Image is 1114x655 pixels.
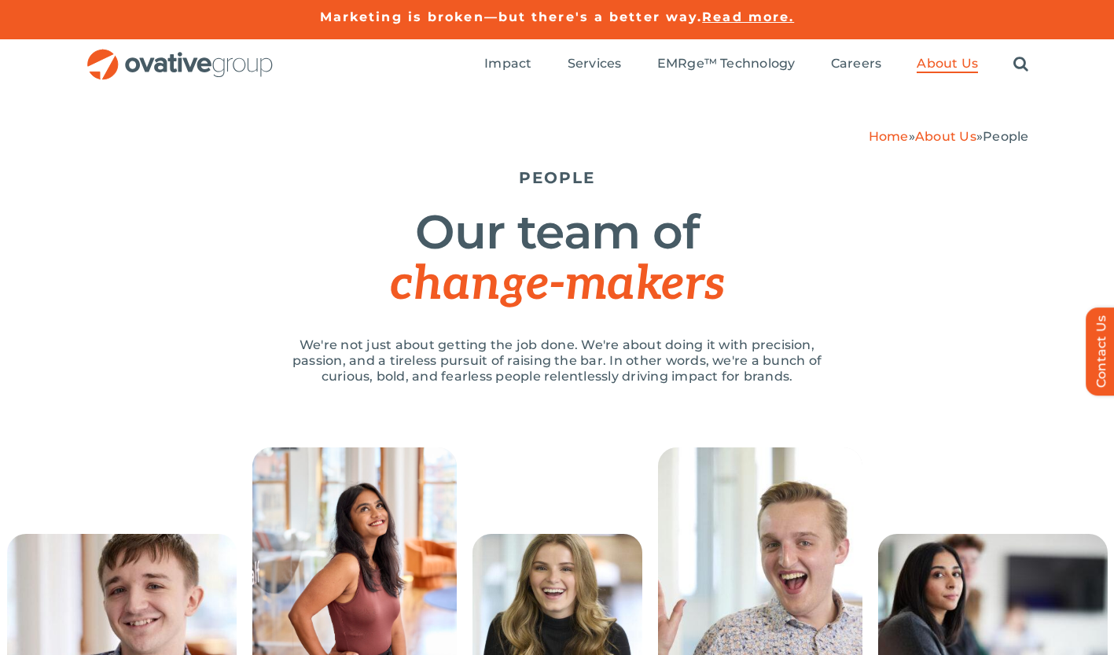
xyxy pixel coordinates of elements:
span: Impact [484,56,531,72]
a: OG_Full_horizontal_RGB [86,47,274,62]
p: We're not just about getting the job done. We're about doing it with precision, passion, and a ti... [274,337,840,385]
a: Marketing is broken—but there's a better way. [320,9,703,24]
a: About Us [915,129,976,144]
a: Impact [484,56,531,73]
a: Search [1013,56,1028,73]
nav: Menu [484,39,1028,90]
span: About Us [917,56,978,72]
span: Services [568,56,622,72]
h5: PEOPLE [86,168,1029,187]
span: People [983,129,1028,144]
a: EMRge™ Technology [657,56,796,73]
span: change-makers [390,256,723,313]
span: EMRge™ Technology [657,56,796,72]
h1: Our team of [86,207,1029,310]
a: About Us [917,56,978,73]
span: Careers [831,56,882,72]
a: Home [869,129,909,144]
a: Read more. [702,9,794,24]
a: Services [568,56,622,73]
span: » » [869,129,1029,144]
a: Careers [831,56,882,73]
